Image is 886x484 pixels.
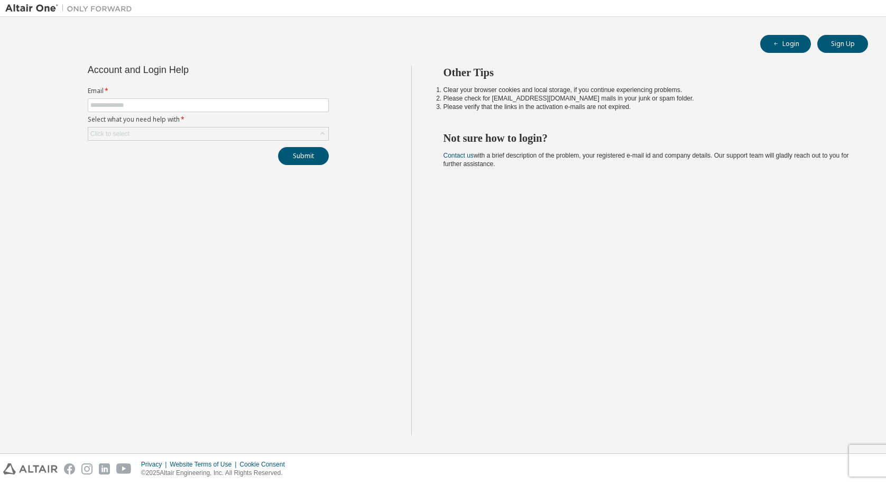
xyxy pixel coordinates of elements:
div: Click to select [88,127,328,140]
h2: Not sure how to login? [444,131,850,145]
div: Privacy [141,460,170,469]
button: Submit [278,147,329,165]
button: Sign Up [817,35,868,53]
button: Login [760,35,811,53]
h2: Other Tips [444,66,850,79]
li: Please verify that the links in the activation e-mails are not expired. [444,103,850,111]
img: altair_logo.svg [3,463,58,474]
img: linkedin.svg [99,463,110,474]
li: Please check for [EMAIL_ADDRESS][DOMAIN_NAME] mails in your junk or spam folder. [444,94,850,103]
a: Contact us [444,152,474,159]
label: Email [88,87,329,95]
div: Account and Login Help [88,66,281,74]
img: facebook.svg [64,463,75,474]
p: © 2025 Altair Engineering, Inc. All Rights Reserved. [141,469,291,478]
img: Altair One [5,3,137,14]
span: with a brief description of the problem, your registered e-mail id and company details. Our suppo... [444,152,849,168]
li: Clear your browser cookies and local storage, if you continue experiencing problems. [444,86,850,94]
img: instagram.svg [81,463,93,474]
div: Click to select [90,130,130,138]
div: Cookie Consent [239,460,291,469]
img: youtube.svg [116,463,132,474]
div: Website Terms of Use [170,460,239,469]
label: Select what you need help with [88,115,329,124]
